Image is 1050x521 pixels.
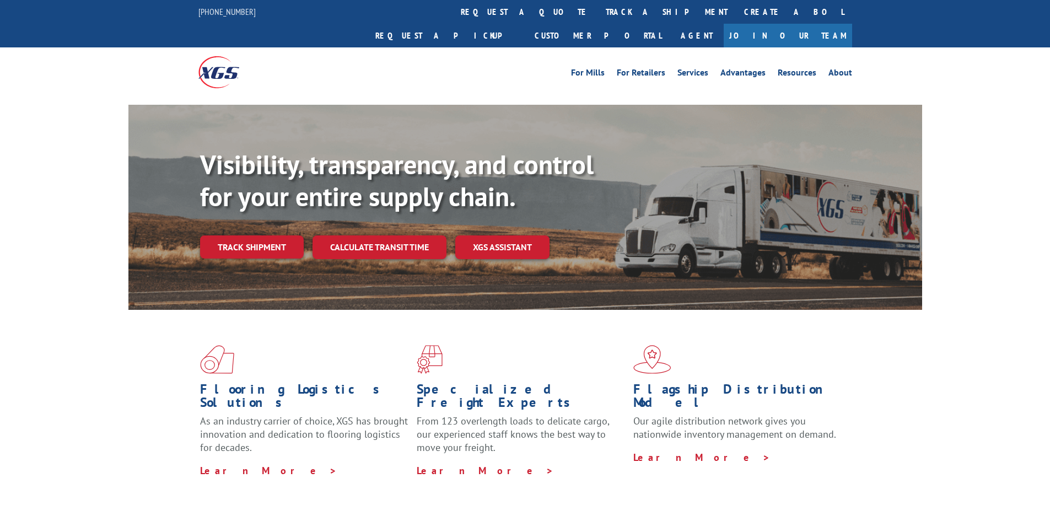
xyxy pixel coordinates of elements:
a: Resources [778,68,816,80]
p: From 123 overlength loads to delicate cargo, our experienced staff knows the best way to move you... [417,415,625,464]
a: Learn More > [417,464,554,477]
h1: Flooring Logistics Solutions [200,383,408,415]
h1: Flagship Distribution Model [633,383,842,415]
h1: Specialized Freight Experts [417,383,625,415]
a: Request a pickup [367,24,526,47]
a: [PHONE_NUMBER] [198,6,256,17]
a: XGS ASSISTANT [455,235,550,259]
a: Track shipment [200,235,304,259]
img: xgs-icon-focused-on-flooring-red [417,345,443,374]
a: Learn More > [633,451,771,464]
a: Agent [670,24,724,47]
span: As an industry carrier of choice, XGS has brought innovation and dedication to flooring logistics... [200,415,408,454]
img: xgs-icon-total-supply-chain-intelligence-red [200,345,234,374]
b: Visibility, transparency, and control for your entire supply chain. [200,147,594,213]
a: Learn More > [200,464,337,477]
a: Services [677,68,708,80]
img: xgs-icon-flagship-distribution-model-red [633,345,671,374]
a: For Mills [571,68,605,80]
a: For Retailers [617,68,665,80]
a: About [828,68,852,80]
span: Our agile distribution network gives you nationwide inventory management on demand. [633,415,836,441]
a: Advantages [720,68,766,80]
a: Customer Portal [526,24,670,47]
a: Join Our Team [724,24,852,47]
a: Calculate transit time [313,235,446,259]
